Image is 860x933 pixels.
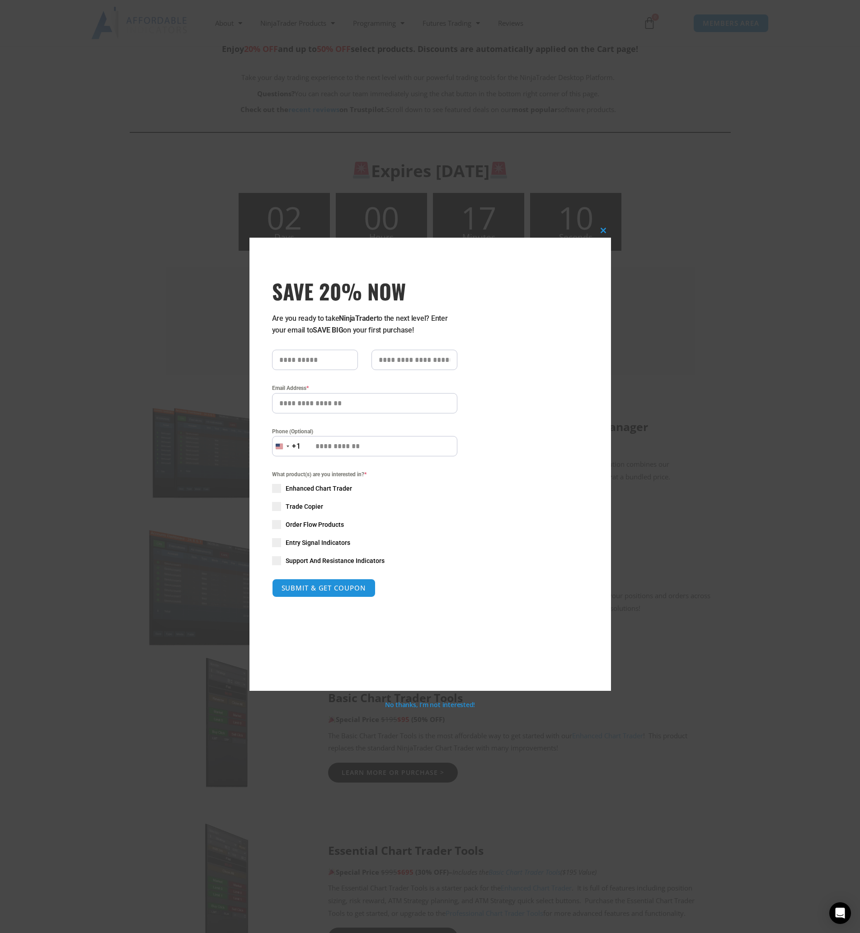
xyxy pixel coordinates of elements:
label: Support And Resistance Indicators [272,556,457,565]
strong: SAVE BIG [313,326,343,334]
span: Order Flow Products [286,520,344,529]
label: Trade Copier [272,502,457,511]
p: Are you ready to take to the next level? Enter your email to on your first purchase! [272,313,457,336]
span: Enhanced Chart Trader [286,484,352,493]
label: Entry Signal Indicators [272,538,457,547]
span: Support And Resistance Indicators [286,556,385,565]
label: Enhanced Chart Trader [272,484,457,493]
label: Email Address [272,384,457,393]
strong: NinjaTrader [339,314,376,323]
div: Open Intercom Messenger [829,902,851,924]
span: Trade Copier [286,502,323,511]
button: Selected country [272,436,301,456]
div: +1 [292,441,301,452]
span: What product(s) are you interested in? [272,470,457,479]
h3: SAVE 20% NOW [272,278,457,304]
label: Phone (Optional) [272,427,457,436]
span: Entry Signal Indicators [286,538,350,547]
label: Order Flow Products [272,520,457,529]
button: SUBMIT & GET COUPON [272,579,376,597]
a: No thanks, I’m not interested! [385,700,475,709]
